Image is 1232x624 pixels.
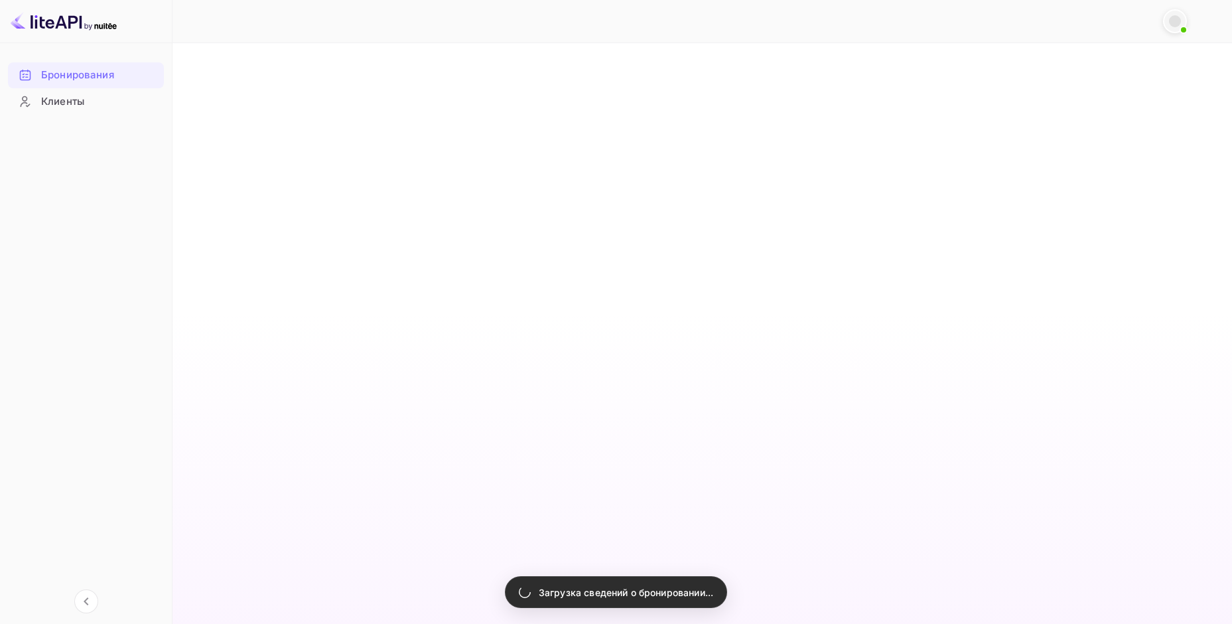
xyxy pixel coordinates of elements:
div: Бронирования [8,62,164,88]
a: Клиенты [8,89,164,114]
img: Логотип LiteAPI [11,11,117,32]
a: Бронирования [8,62,164,87]
ya-tr-span: Бронирования [41,68,114,83]
ya-tr-span: Клиенты [41,94,84,110]
ya-tr-span: Загрузка сведений о бронировании... [539,587,713,598]
div: Клиенты [8,89,164,115]
button: Свернуть навигацию [74,589,98,613]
